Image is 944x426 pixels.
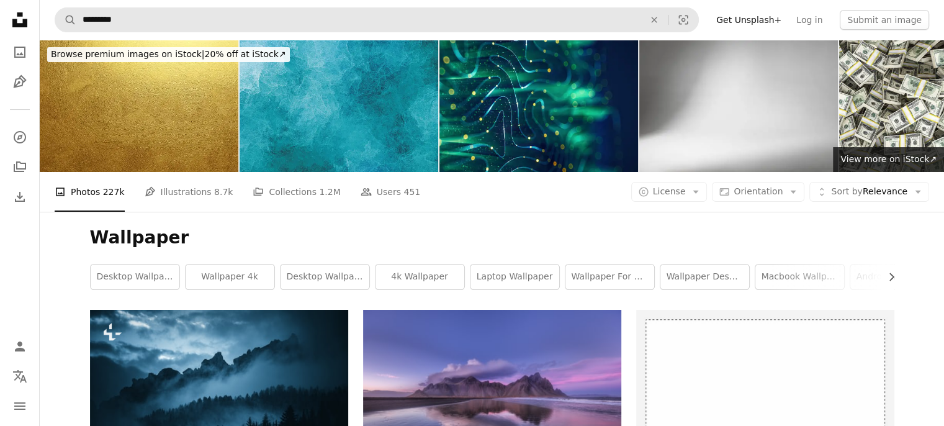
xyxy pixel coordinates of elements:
button: Menu [7,394,32,419]
a: Get Unsplash+ [709,10,789,30]
button: Search Unsplash [55,8,76,32]
a: wallpaper for mobile [565,265,654,289]
span: Orientation [734,186,783,196]
a: Collections 1.2M [253,172,340,212]
a: desktop wallpaper [281,265,369,289]
a: macbook wallpaper [755,265,844,289]
span: License [653,186,686,196]
a: Log in [789,10,830,30]
span: View more on iStock ↗ [840,154,937,164]
a: Explore [7,125,32,150]
span: 1.2M [319,185,340,199]
a: photo of mountain [363,390,621,401]
a: Home — Unsplash [7,7,32,35]
span: 8.7k [214,185,233,199]
a: Photos [7,40,32,65]
a: laptop wallpaper [470,265,559,289]
a: Illustrations 8.7k [145,172,233,212]
img: Bright blue turquoise painted texture Abstract aquamarine marbled stone background design [240,40,438,172]
img: Technology Background with Flowing Lines and Light Particles [439,40,638,172]
span: Sort by [831,186,862,196]
button: Language [7,364,32,389]
span: Browse premium images on iStock | [51,49,204,59]
form: Find visuals sitewide [55,7,699,32]
a: Browse premium images on iStock|20% off at iStock↗ [40,40,297,70]
div: 20% off at iStock ↗ [47,47,290,62]
img: Abstract white background [639,40,838,172]
a: desktop wallpapers [91,265,179,289]
a: android wallpaper [850,265,939,289]
a: Collections [7,155,32,179]
a: Users 451 [361,172,420,212]
button: Sort byRelevance [809,182,929,202]
button: Submit an image [840,10,929,30]
a: Download History [7,184,32,209]
a: a mountain range covered in fog and clouds [90,382,348,393]
button: Visual search [668,8,698,32]
button: License [631,182,708,202]
button: scroll list to the right [880,265,894,289]
button: Clear [641,8,668,32]
a: wallpaper desktop [660,265,749,289]
img: Brushed Gold [40,40,238,172]
span: Relevance [831,186,907,198]
h1: Wallpaper [90,227,894,249]
a: Illustrations [7,70,32,94]
a: 4k wallpaper [375,265,464,289]
button: Orientation [712,182,804,202]
span: 451 [403,185,420,199]
a: View more on iStock↗ [833,147,944,172]
a: Log in / Sign up [7,334,32,359]
a: wallpaper 4k [186,265,274,289]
